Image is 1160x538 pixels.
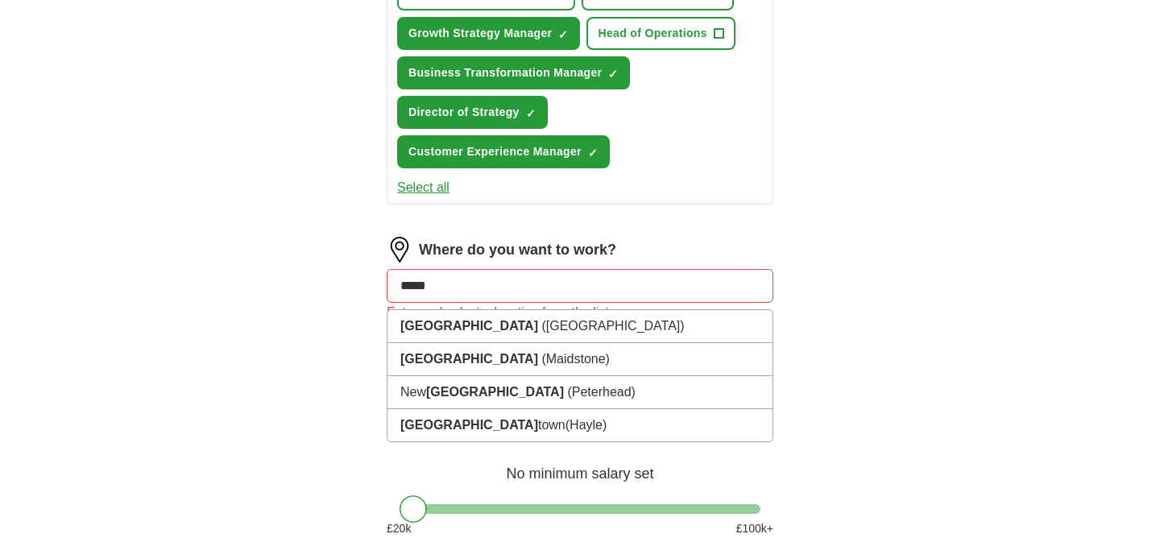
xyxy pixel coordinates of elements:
button: Growth Strategy Manager✓ [397,17,580,50]
button: Select all [397,178,449,197]
strong: [GEOGRAPHIC_DATA] [400,418,538,432]
span: Head of Operations [598,25,706,42]
span: (Peterhead) [567,385,636,399]
span: £ 20 k [387,520,411,537]
div: No minimum salary set [387,446,773,485]
span: ✓ [558,28,568,41]
span: Growth Strategy Manager [408,25,552,42]
span: ✓ [588,147,598,159]
strong: [GEOGRAPHIC_DATA] [400,319,538,333]
button: Customer Experience Manager✓ [397,135,610,168]
span: Customer Experience Manager [408,143,582,160]
span: (Maidstone) [541,352,609,366]
span: (Hayle) [565,418,607,432]
span: Director of Strategy [408,104,520,121]
button: Business Transformation Manager✓ [397,56,630,89]
strong: [GEOGRAPHIC_DATA] [426,385,564,399]
strong: [GEOGRAPHIC_DATA] [400,352,538,366]
li: town [387,409,773,441]
span: £ 100 k+ [736,520,773,537]
span: ✓ [526,107,536,120]
span: ✓ [608,68,618,81]
img: location.png [387,237,412,263]
button: Head of Operations [586,17,735,50]
label: Where do you want to work? [419,239,616,261]
li: New [387,376,773,409]
button: Director of Strategy✓ [397,96,548,129]
span: Business Transformation Manager [408,64,602,81]
div: Enter and select a location from the list [387,303,773,322]
span: ([GEOGRAPHIC_DATA]) [541,319,684,333]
